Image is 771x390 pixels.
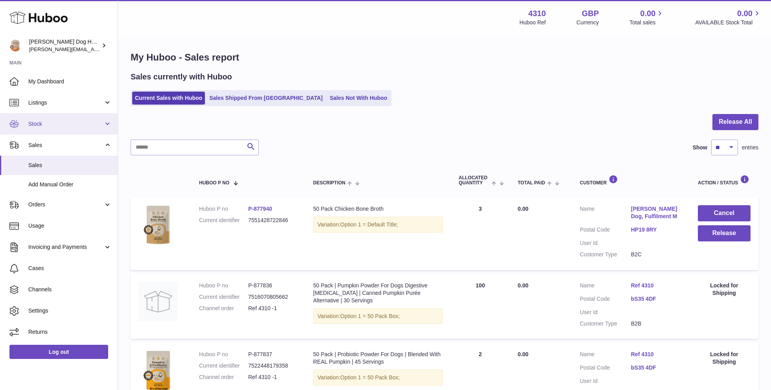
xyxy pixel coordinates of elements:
[28,99,103,107] span: Listings
[199,305,248,312] dt: Channel order
[199,362,248,370] dt: Current identifier
[693,144,707,151] label: Show
[199,282,248,289] dt: Huboo P no
[313,180,345,186] span: Description
[138,282,178,321] img: no-photo.jpg
[640,8,656,19] span: 0.00
[580,251,631,258] dt: Customer Type
[199,351,248,358] dt: Huboo P no
[138,205,178,245] img: 43101700581387.png
[28,265,112,272] span: Cases
[698,205,751,221] button: Cancel
[248,282,297,289] dd: P-877836
[631,205,682,220] a: [PERSON_NAME] Dog, Fulfilment M
[459,175,490,186] span: ALLOCATED Quantity
[29,38,100,53] div: [PERSON_NAME] Dog House
[631,226,682,234] a: HP19 8RY
[340,313,400,319] span: Option 1 = 50 Pack Box;
[132,92,205,105] a: Current Sales with Huboo
[313,370,443,386] div: Variation:
[580,175,682,186] div: Customer
[712,114,758,130] button: Release All
[698,282,751,297] div: Locked for Shipping
[580,282,631,291] dt: Name
[698,351,751,366] div: Locked for Shipping
[207,92,325,105] a: Sales Shipped From [GEOGRAPHIC_DATA]
[248,305,297,312] dd: Ref 4310 -1
[340,374,400,381] span: Option 1 = 50 Pack Box;
[580,226,631,235] dt: Postal Code
[28,286,112,293] span: Channels
[631,351,682,358] a: Ref 4310
[28,142,103,149] span: Sales
[199,373,248,381] dt: Channel order
[9,40,21,52] img: toby@hackneydoghouse.com
[313,282,443,304] div: 50 Pack | Pumpkin Powder For Dogs Digestive [MEDICAL_DATA] | Canned Pumpkin Purée Alternative | 3...
[28,307,112,315] span: Settings
[518,351,528,357] span: 0.00
[248,206,272,212] a: P-877940
[580,309,631,316] dt: User Id
[580,377,631,385] dt: User Id
[695,19,762,26] span: AVAILABLE Stock Total
[28,222,112,230] span: Usage
[28,243,103,251] span: Invoicing and Payments
[580,239,631,247] dt: User Id
[248,373,297,381] dd: Ref 4310 -1
[695,8,762,26] a: 0.00 AVAILABLE Stock Total
[528,8,546,19] strong: 4310
[28,181,112,188] span: Add Manual Order
[580,320,631,327] dt: Customer Type
[327,92,390,105] a: Sales Not With Huboo
[580,205,631,222] dt: Name
[29,46,158,52] span: [PERSON_NAME][EMAIL_ADDRESS][DOMAIN_NAME]
[451,274,510,339] td: 100
[518,180,545,186] span: Total paid
[248,217,297,224] dd: 7551428722846
[631,364,682,372] a: bS35 4DF
[580,295,631,305] dt: Postal Code
[580,364,631,373] dt: Postal Code
[698,225,751,241] button: Release
[518,282,528,289] span: 0.00
[248,362,297,370] dd: 7522448179358
[629,8,664,26] a: 0.00 Total sales
[131,51,758,64] h1: My Huboo - Sales report
[580,351,631,360] dt: Name
[199,205,248,213] dt: Huboo P no
[313,205,443,213] div: 50 Pack Chicken Bone Broth
[248,351,297,358] dd: P-877837
[577,19,599,26] div: Currency
[28,162,112,169] span: Sales
[28,120,103,128] span: Stock
[629,19,664,26] span: Total sales
[737,8,753,19] span: 0.00
[520,19,546,26] div: Huboo Ref
[9,345,108,359] a: Log out
[28,328,112,336] span: Returns
[131,72,232,82] h2: Sales currently with Huboo
[698,175,751,186] div: Action / Status
[631,295,682,303] a: bS35 4DF
[631,251,682,258] dd: B2C
[313,217,443,233] div: Variation:
[631,320,682,327] dd: B2B
[313,351,443,366] div: 50 Pack | Probiotic Powder For Dogs | Blended With REAL Pumpkin | 45 Servings
[582,8,599,19] strong: GBP
[199,217,248,224] dt: Current identifier
[631,282,682,289] a: Ref 4310
[248,293,297,301] dd: 7516070805662
[28,201,103,208] span: Orders
[199,293,248,301] dt: Current identifier
[313,308,443,324] div: Variation:
[518,206,528,212] span: 0.00
[451,197,510,270] td: 3
[28,78,112,85] span: My Dashboard
[742,144,758,151] span: entries
[199,180,229,186] span: Huboo P no
[340,221,398,228] span: Option 1 = Default Title;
